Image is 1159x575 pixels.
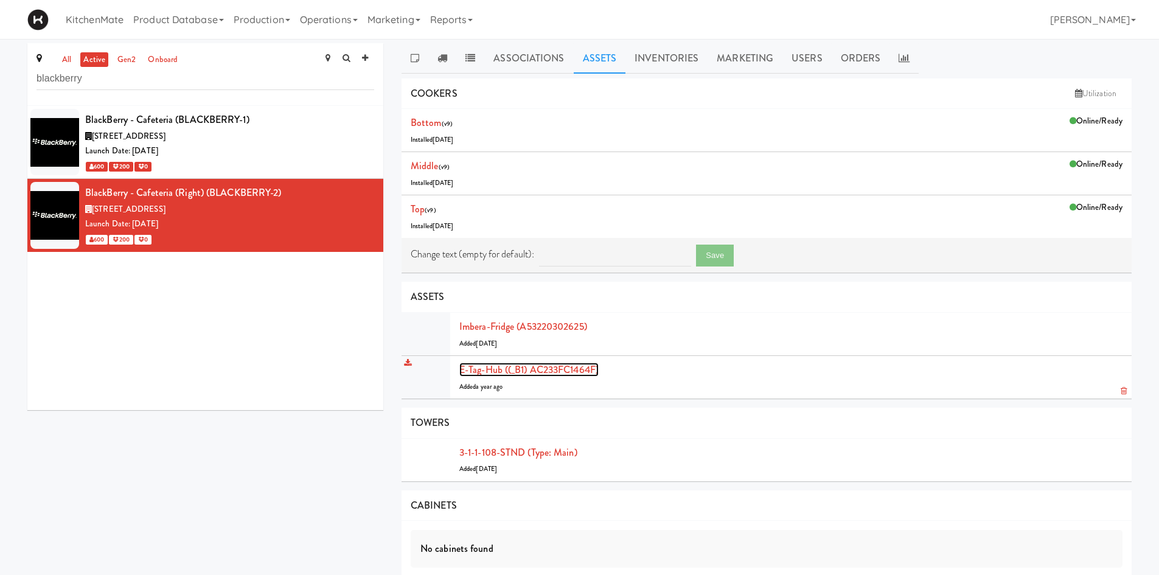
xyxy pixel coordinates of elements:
[86,235,108,245] span: 600
[59,52,74,68] a: all
[425,206,436,215] span: (v9)
[411,245,534,263] label: Change text (empty for default):
[1069,85,1122,103] a: Utilization
[411,498,457,512] span: CABINETS
[92,130,165,142] span: [STREET_ADDRESS]
[109,162,133,172] span: 200
[85,184,374,202] div: BlackBerry - Cafeteria (Right) (BLACKBERRY-2)
[782,43,832,74] a: Users
[92,203,165,215] span: [STREET_ADDRESS]
[832,43,890,74] a: Orders
[411,159,439,173] a: Middle
[1070,200,1122,215] div: Online/Ready
[145,52,181,68] a: onboard
[433,178,454,187] span: [DATE]
[625,43,708,74] a: Inventories
[134,235,151,245] span: 0
[37,68,374,90] input: Search site
[85,144,374,159] div: Launch Date: [DATE]
[459,382,503,391] span: Added
[411,530,1122,568] div: No cabinets found
[411,135,454,144] span: Installed
[27,179,383,251] li: BlackBerry - Cafeteria (Right) (BLACKBERRY-2)[STREET_ADDRESS]Launch Date: [DATE] 600 200 0
[109,235,133,245] span: 200
[27,9,49,30] img: Micromart
[411,116,442,130] a: Bottom
[85,111,374,129] div: BlackBerry - Cafeteria (BLACKBERRY-1)
[411,178,454,187] span: Installed
[459,363,599,377] a: E-tag-hub ((_B1) AC233FC1464F)
[80,52,108,68] a: active
[411,221,454,231] span: Installed
[459,339,497,348] span: Added
[433,135,454,144] span: [DATE]
[411,86,458,100] span: COOKERS
[27,106,383,179] li: BlackBerry - Cafeteria (BLACKBERRY-1)[STREET_ADDRESS]Launch Date: [DATE] 600 200 0
[459,319,587,333] a: Imbera-fridge (A53220302625)
[114,52,139,68] a: gen2
[433,221,454,231] span: [DATE]
[476,339,497,348] span: [DATE]
[476,464,497,473] span: [DATE]
[439,162,450,172] span: (v9)
[484,43,573,74] a: Associations
[85,217,374,232] div: Launch Date: [DATE]
[476,382,503,391] span: a year ago
[1070,114,1122,129] div: Online/Ready
[86,162,108,172] span: 600
[411,202,425,216] a: Top
[574,43,626,74] a: Assets
[411,416,450,430] span: TOWERS
[442,119,453,128] span: (v9)
[708,43,782,74] a: Marketing
[134,162,151,172] span: 0
[459,445,577,459] a: 3-1-1-108-STND (type: main)
[459,464,497,473] span: Added
[696,245,734,267] button: Save
[411,290,445,304] span: ASSETS
[1070,157,1122,172] div: Online/Ready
